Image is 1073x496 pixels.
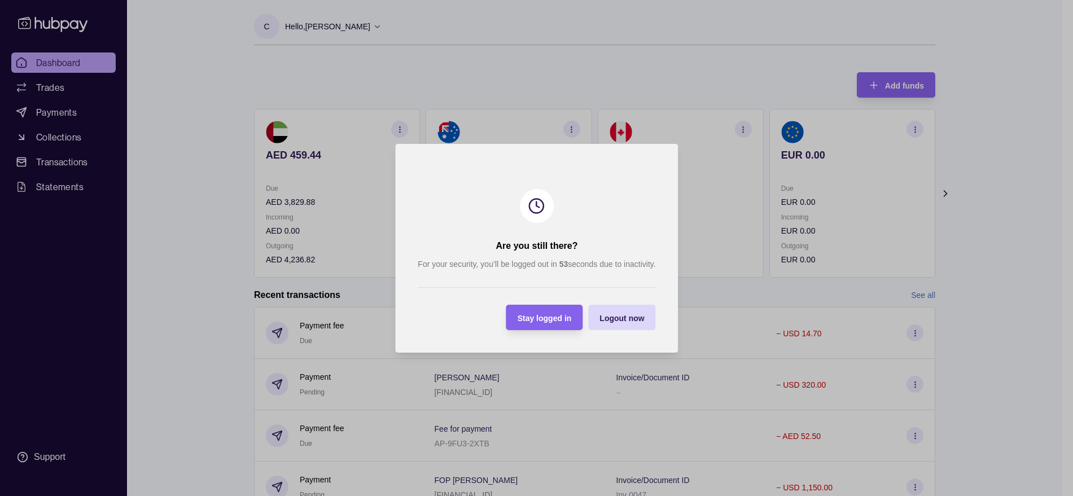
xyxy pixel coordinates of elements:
[588,305,655,330] button: Logout now
[517,313,571,322] span: Stay logged in
[418,258,655,270] p: For your security, you’ll be logged out in seconds due to inactivity.
[599,313,644,322] span: Logout now
[496,240,577,252] h2: Are you still there?
[506,305,583,330] button: Stay logged in
[559,260,568,269] strong: 53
